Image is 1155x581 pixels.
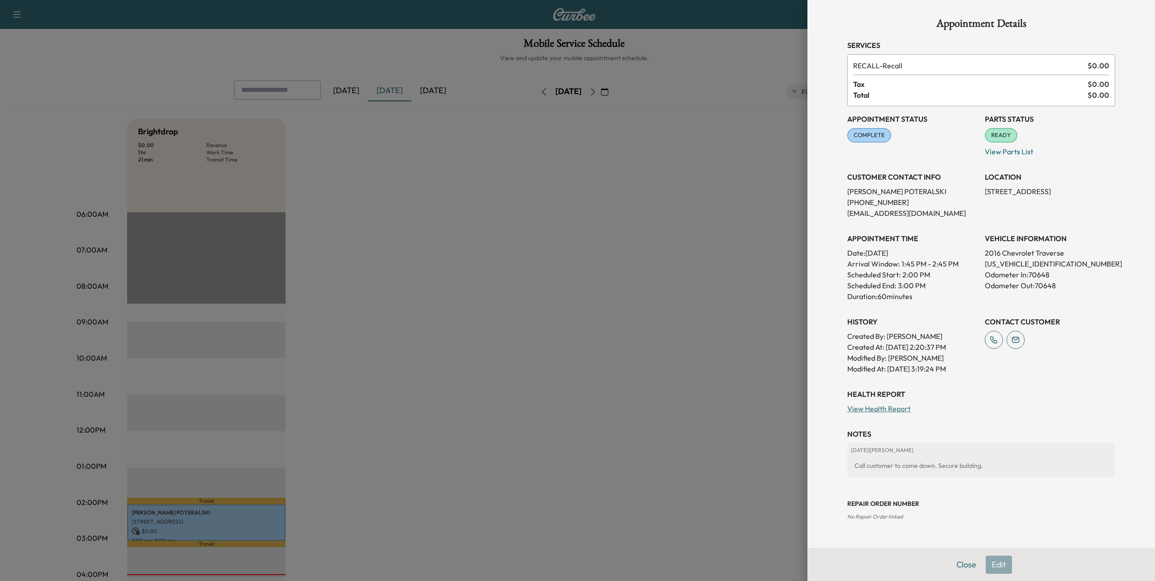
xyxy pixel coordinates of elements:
[847,513,903,520] span: No Repair Order linked
[986,131,1017,140] span: READY
[847,208,978,219] p: [EMAIL_ADDRESS][DOMAIN_NAME]
[847,363,978,374] p: Modified At : [DATE] 3:19:24 PM
[985,316,1115,327] h3: CONTACT CUSTOMER
[847,389,1115,400] h3: Health Report
[853,79,1088,90] span: Tax
[847,258,978,269] p: Arrival Window:
[1088,90,1109,100] span: $ 0.00
[985,280,1115,291] p: Odometer Out: 70648
[898,280,926,291] p: 3:00 PM
[848,131,890,140] span: COMPLETE
[985,143,1115,157] p: View Parts List
[902,269,930,280] p: 2:00 PM
[851,457,1112,474] div: Call customer to come down. Secure building.
[985,233,1115,244] h3: VEHICLE INFORMATION
[847,18,1115,33] h1: Appointment Details
[985,258,1115,269] p: [US_VEHICLE_IDENTIFICATION_NUMBER]
[847,499,1115,508] h3: Repair Order number
[847,429,1115,439] h3: NOTES
[847,316,978,327] h3: History
[847,114,978,124] h3: Appointment Status
[847,186,978,197] p: [PERSON_NAME] POTERALSKI
[847,197,978,208] p: [PHONE_NUMBER]
[847,331,978,342] p: Created By : [PERSON_NAME]
[847,248,978,258] p: Date: [DATE]
[847,280,896,291] p: Scheduled End:
[847,171,978,182] h3: CUSTOMER CONTACT INFO
[985,248,1115,258] p: 2016 Chevrolet Traverse
[985,269,1115,280] p: Odometer In: 70648
[851,447,1112,454] p: [DATE] | [PERSON_NAME]
[985,186,1115,197] p: [STREET_ADDRESS]
[847,404,911,413] a: View Health Report
[847,291,978,302] p: Duration: 60 minutes
[950,556,982,574] button: Close
[847,269,901,280] p: Scheduled Start:
[847,352,978,363] p: Modified By : [PERSON_NAME]
[847,233,978,244] h3: APPOINTMENT TIME
[985,171,1115,182] h3: LOCATION
[853,90,1088,100] span: Total
[902,258,959,269] span: 1:45 PM - 2:45 PM
[985,114,1115,124] h3: Parts Status
[847,40,1115,51] h3: Services
[1088,60,1109,71] span: $ 0.00
[847,342,978,352] p: Created At : [DATE] 2:20:37 PM
[1088,79,1109,90] span: $ 0.00
[853,60,1084,71] span: Recall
